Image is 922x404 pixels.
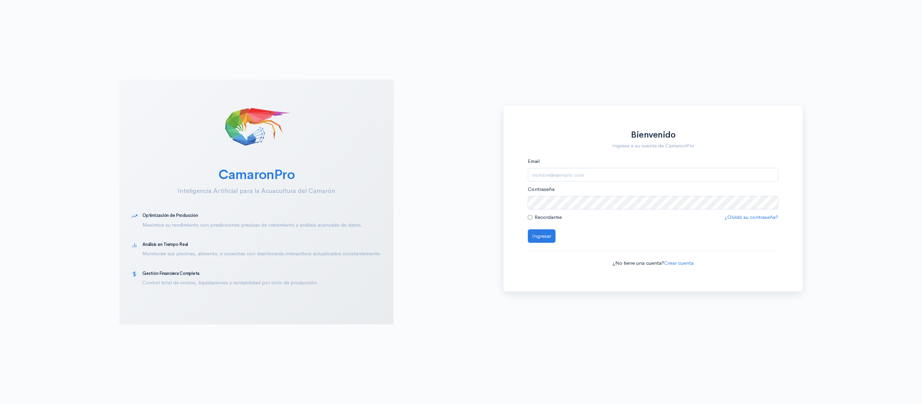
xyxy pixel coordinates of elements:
p: ¿No tiene una cuenta? [528,259,779,267]
h5: Gestión Financiera Completa [142,271,381,276]
p: Inteligencia Artificial para la Acuacultura del Camarón [132,186,382,196]
label: Recordarme [535,213,562,221]
h2: CamaronPro [132,167,382,182]
label: Contraseña [528,185,554,193]
p: Control total de costos, liquidaciones y rentabilidad por ciclo de producción. [142,279,381,287]
button: Ingresar [528,229,555,243]
p: Monitoree sus piscinas, alimento, y cosechas con dashboards interactivos actualizados constanteme... [142,250,381,258]
a: Crear cuenta [664,260,694,266]
label: Email [528,157,540,165]
img: CamaronPro Logo [223,92,290,159]
input: nombre@ejemplo.com [528,168,779,182]
h5: Análisis en Tiempo Real [142,242,381,247]
p: Maximice su rendimiento con predicciones precisas de crecimiento y análisis avanzado de datos. [142,221,381,229]
a: ¿Olvidó su contraseña? [725,214,778,220]
h5: Optimización de Producción [142,213,381,218]
h1: Bienvenido [528,130,779,140]
p: Ingrese a su cuenta de CamaronPro [528,142,779,150]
